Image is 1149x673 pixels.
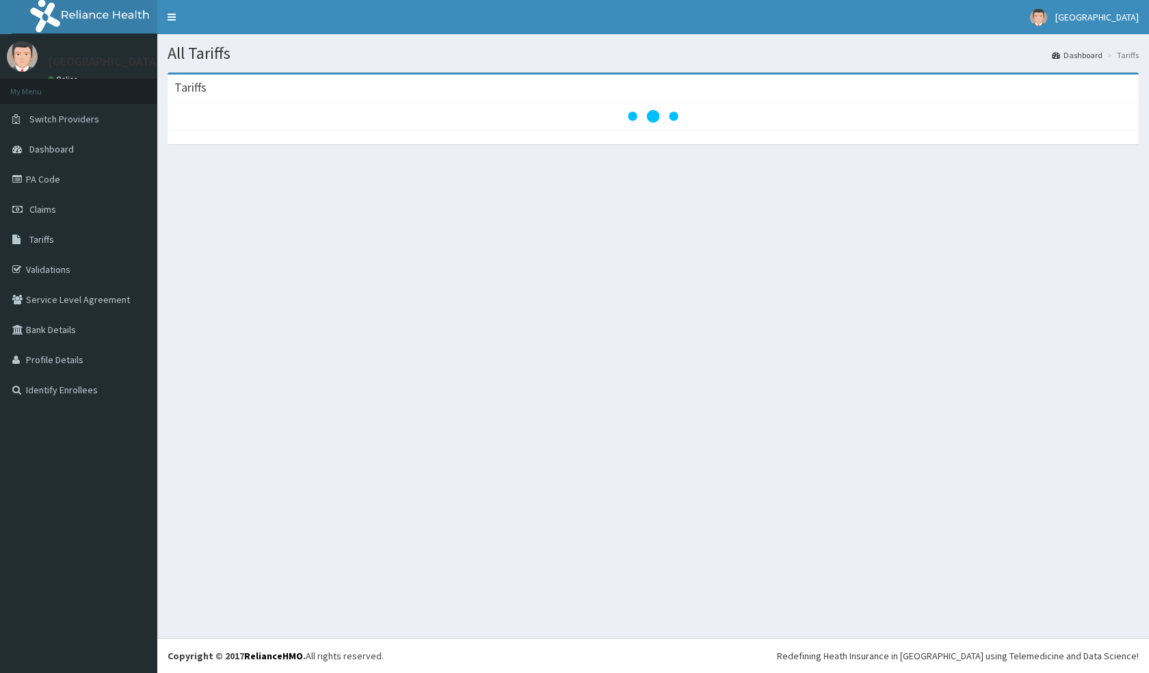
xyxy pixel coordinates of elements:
p: [GEOGRAPHIC_DATA] [48,55,161,68]
span: Tariffs [29,233,54,246]
footer: All rights reserved. [157,638,1149,673]
strong: Copyright © 2017 . [168,650,306,662]
span: [GEOGRAPHIC_DATA] [1055,11,1139,23]
img: User Image [1030,9,1047,26]
a: Online [48,75,81,84]
a: RelianceHMO [244,650,303,662]
span: Claims [29,203,56,215]
span: Dashboard [29,143,74,155]
a: Dashboard [1052,49,1102,61]
img: User Image [7,41,38,72]
h3: Tariffs [174,81,207,94]
h1: All Tariffs [168,44,1139,62]
li: Tariffs [1104,49,1139,61]
svg: audio-loading [626,89,681,144]
div: Redefining Heath Insurance in [GEOGRAPHIC_DATA] using Telemedicine and Data Science! [777,649,1139,663]
span: Switch Providers [29,113,99,125]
